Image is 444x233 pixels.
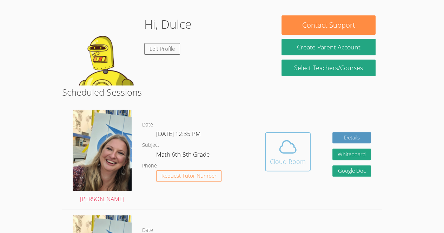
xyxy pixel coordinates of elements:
[62,85,382,99] h2: Scheduled Sessions
[332,149,371,160] button: Whiteboard
[73,110,132,191] img: sarah.png
[142,141,159,150] dt: Subject
[156,130,201,138] span: [DATE] 12:35 PM
[73,110,132,204] a: [PERSON_NAME]
[332,132,371,144] a: Details
[142,162,157,170] dt: Phone
[144,43,180,55] a: Edit Profile
[270,157,306,166] div: Cloud Room
[156,170,222,182] button: Request Tutor Number
[161,173,217,178] span: Request Tutor Number
[156,150,211,162] dd: Math 6th-8th Grade
[281,39,375,55] button: Create Parent Account
[281,15,375,35] button: Contact Support
[332,165,371,177] a: Google Doc
[144,15,192,33] h1: Hi, Dulce
[68,15,139,85] img: default.png
[265,132,311,171] button: Cloud Room
[142,121,153,129] dt: Date
[281,60,375,76] a: Select Teachers/Courses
